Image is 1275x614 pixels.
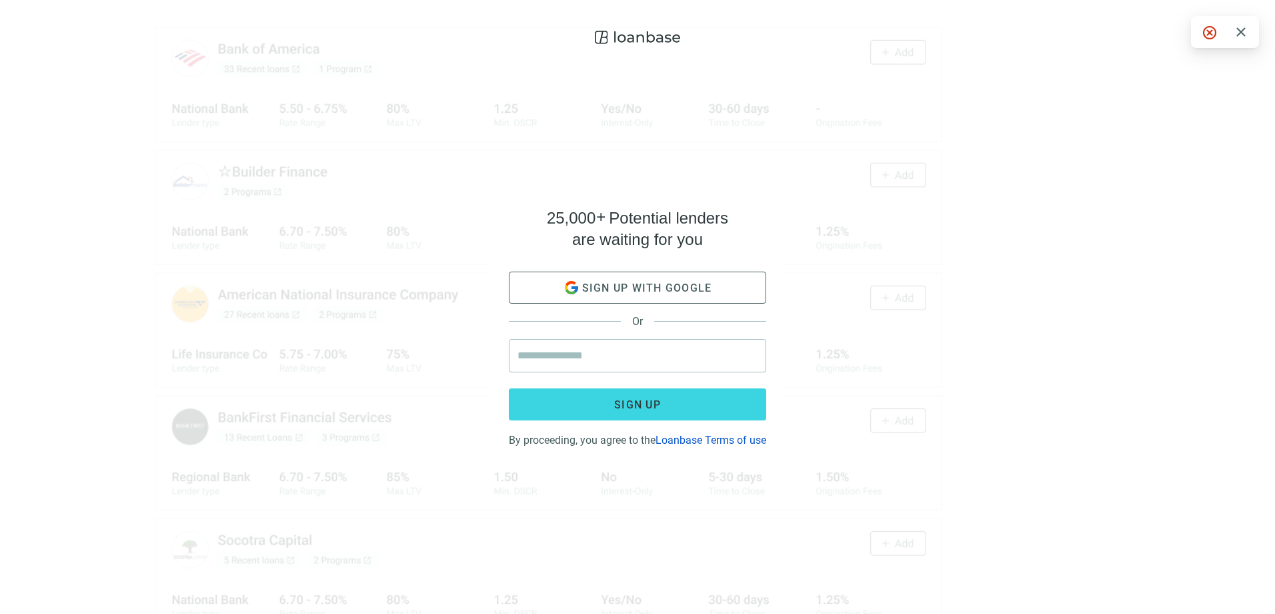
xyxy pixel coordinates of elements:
[596,208,605,226] span: +
[509,272,766,304] button: Sign up with google
[509,388,766,420] button: Sign up
[547,209,595,227] span: 25,000
[621,315,654,328] span: Or
[656,434,766,446] a: Loanbase Terms of use
[614,398,661,411] span: Sign up
[1233,24,1249,40] span: close
[1234,25,1248,39] a: Close
[547,208,728,250] h4: Potential lenders are waiting for you
[582,282,712,294] span: Sign up with google
[1202,25,1218,41] span: cancel
[509,431,766,446] div: By proceeding, you agree to the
